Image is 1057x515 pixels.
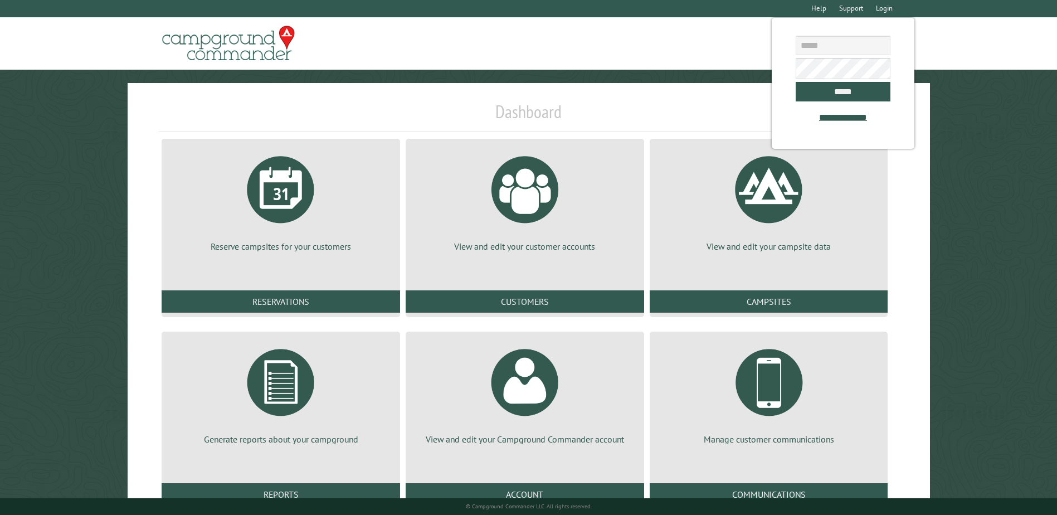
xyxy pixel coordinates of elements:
[159,22,298,65] img: Campground Commander
[175,433,387,445] p: Generate reports about your campground
[663,240,875,252] p: View and edit your campsite data
[175,148,387,252] a: Reserve campsites for your customers
[162,483,400,506] a: Reports
[162,290,400,313] a: Reservations
[419,433,631,445] p: View and edit your Campground Commander account
[650,290,888,313] a: Campsites
[175,341,387,445] a: Generate reports about your campground
[406,483,644,506] a: Account
[466,503,592,510] small: © Campground Commander LLC. All rights reserved.
[406,290,644,313] a: Customers
[663,341,875,445] a: Manage customer communications
[175,240,387,252] p: Reserve campsites for your customers
[419,148,631,252] a: View and edit your customer accounts
[159,101,898,132] h1: Dashboard
[663,148,875,252] a: View and edit your campsite data
[419,341,631,445] a: View and edit your Campground Commander account
[663,433,875,445] p: Manage customer communications
[650,483,888,506] a: Communications
[419,240,631,252] p: View and edit your customer accounts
